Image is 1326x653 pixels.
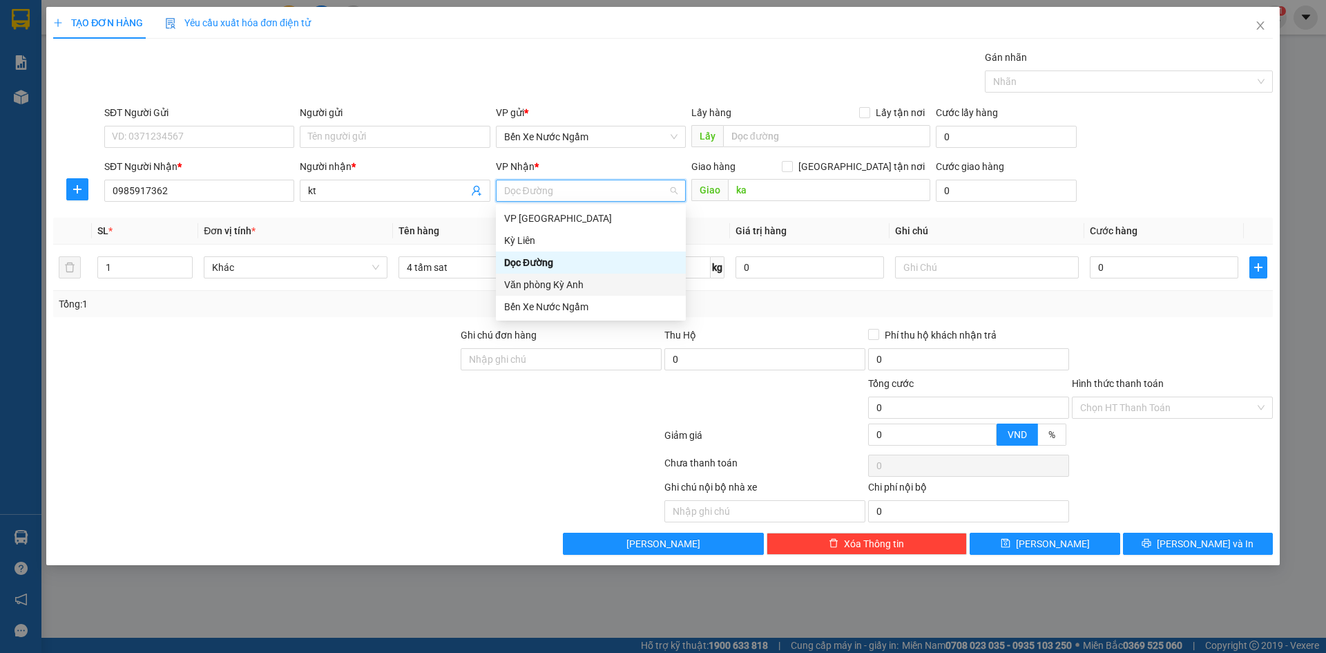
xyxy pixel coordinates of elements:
span: Thu Hộ [664,330,696,341]
span: plus [1250,262,1267,273]
input: Dọc đường [723,125,930,147]
span: Tên hàng [398,225,439,236]
div: Chi phí nội bộ [868,480,1069,500]
span: VP Nhận [496,161,535,172]
span: Xóa Thông tin [844,536,904,551]
div: Nhận: Văn phòng Kỳ Anh [121,81,224,110]
span: Yêu cầu xuất hóa đơn điện tử [165,17,311,28]
span: Giao hàng [691,161,736,172]
div: Người nhận [300,159,490,174]
div: Giảm giá [663,428,867,452]
span: Tổng cước [868,378,914,389]
span: kg [711,256,724,278]
th: Ghi chú [890,218,1084,245]
div: Dọc Đường [496,252,686,274]
span: save [1001,538,1010,549]
span: SL [97,225,108,236]
div: SĐT Người Gửi [104,105,294,120]
label: Hình thức thanh toán [1072,378,1164,389]
span: Khác [212,257,379,278]
button: plus [1249,256,1267,278]
div: VP Mỹ Đình [496,207,686,229]
input: Nhập ghi chú [664,500,865,522]
div: Kỳ Liên [504,233,678,248]
span: Bến Xe Nước Ngầm [504,126,678,147]
div: Văn phòng Kỳ Anh [504,277,678,292]
span: Giao [691,179,728,201]
span: delete [829,538,838,549]
input: Cước lấy hàng [936,126,1077,148]
input: Ghi Chú [895,256,1079,278]
input: 0 [736,256,884,278]
label: Ghi chú đơn hàng [461,330,537,341]
span: Cước hàng [1090,225,1137,236]
button: plus [66,178,88,200]
span: Giá trị hàng [736,225,787,236]
span: VND [1008,429,1027,440]
span: TẠO ĐƠN HÀNG [53,17,143,28]
span: user-add [471,185,482,196]
img: icon [165,18,176,29]
span: [PERSON_NAME] và In [1157,536,1253,551]
span: [GEOGRAPHIC_DATA] tận nơi [793,159,930,174]
div: Bến Xe Nước Ngầm [504,299,678,314]
div: Người gửi [300,105,490,120]
div: Văn phòng Kỳ Anh [496,274,686,296]
span: % [1048,429,1055,440]
div: Tổng: 1 [59,296,512,312]
input: Ghi chú đơn hàng [461,348,662,370]
span: Phí thu hộ khách nhận trả [879,328,1002,343]
div: Gửi: Bến Xe Nước Ngầm [10,81,114,110]
div: Kỳ Liên [496,229,686,252]
button: delete [59,256,81,278]
span: [PERSON_NAME] [1016,536,1090,551]
span: close [1255,20,1266,31]
div: Dọc Đường [504,255,678,270]
div: Ghi chú nội bộ nhà xe [664,480,865,500]
div: Bến Xe Nước Ngầm [496,296,686,318]
span: plus [53,18,63,28]
input: Cước giao hàng [936,180,1077,202]
div: VP gửi [496,105,686,120]
span: plus [67,184,88,195]
button: [PERSON_NAME] [563,533,764,555]
span: Lấy tận nơi [870,105,930,120]
label: Gán nhãn [985,52,1027,63]
span: Lấy hàng [691,107,731,118]
span: Đơn vị tính [204,225,256,236]
input: Dọc đường [728,179,930,201]
text: BXNN1409250791 [62,58,173,73]
div: Chưa thanh toán [663,455,867,480]
input: VD: Bàn, Ghế [398,256,582,278]
button: printer[PERSON_NAME] và In [1123,533,1273,555]
button: Close [1241,7,1280,46]
label: Cước giao hàng [936,161,1004,172]
span: Lấy [691,125,723,147]
button: deleteXóa Thông tin [767,533,968,555]
div: SĐT Người Nhận [104,159,294,174]
span: [PERSON_NAME] [626,536,700,551]
label: Cước lấy hàng [936,107,998,118]
span: Dọc Đường [504,180,678,201]
button: save[PERSON_NAME] [970,533,1120,555]
div: VP [GEOGRAPHIC_DATA] [504,211,678,226]
span: printer [1142,538,1151,549]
